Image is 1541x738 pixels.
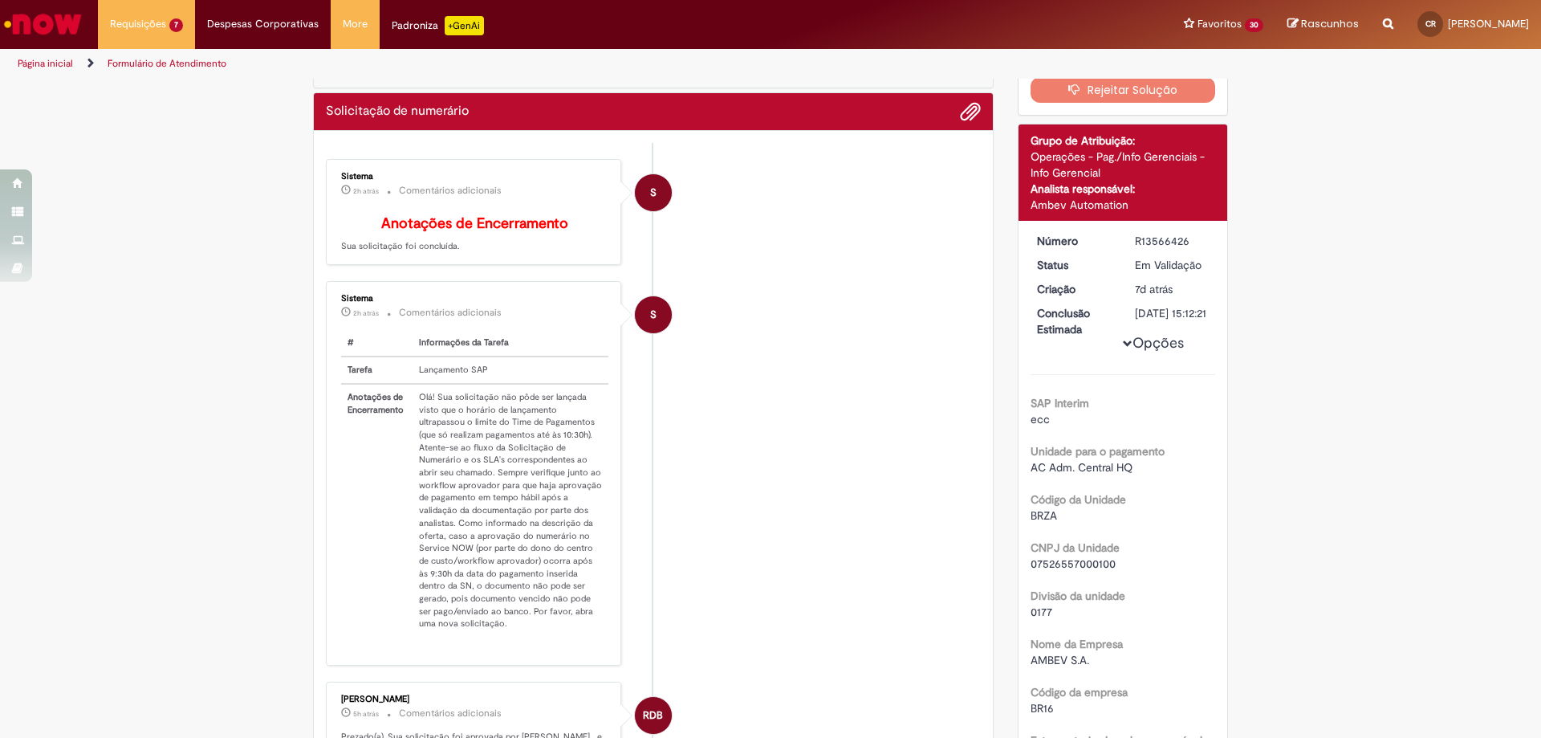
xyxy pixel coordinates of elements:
[353,308,379,318] span: 2h atrás
[1301,16,1359,31] span: Rascunhos
[341,695,608,704] div: [PERSON_NAME]
[169,18,183,32] span: 7
[353,186,379,196] span: 2h atrás
[1135,282,1173,296] time: 25/09/2025 12:24:48
[1197,16,1242,32] span: Favoritos
[326,104,469,119] h2: Solicitação de numerário Histórico de tíquete
[1287,17,1359,32] a: Rascunhos
[1135,305,1210,321] div: [DATE] 15:12:21
[341,216,608,253] p: Sua solicitação foi concluída.
[635,697,672,734] div: Romero Domingues Bezerra De Melo
[650,296,657,334] span: S
[1135,281,1210,297] div: 25/09/2025 12:24:48
[341,384,413,637] th: Anotações de Encerramento
[353,709,379,719] time: 01/10/2025 11:12:22
[353,308,379,318] time: 01/10/2025 14:01:02
[2,8,84,40] img: ServiceNow
[643,696,663,735] span: RDB
[413,357,608,384] td: Lançamento SAP
[413,330,608,357] th: Informações da Tarefa
[1031,444,1165,459] b: Unidade para o pagamento
[1031,540,1120,555] b: CNPJ da Unidade
[1135,257,1210,273] div: Em Validação
[1031,653,1089,667] span: AMBEV S.A.
[1025,305,1124,337] dt: Conclusão Estimada
[1025,281,1124,297] dt: Criação
[1031,605,1052,619] span: 0177
[635,296,672,333] div: System
[1245,18,1263,32] span: 30
[1031,589,1125,603] b: Divisão da unidade
[1031,396,1089,410] b: SAP Interim
[18,57,73,70] a: Página inicial
[399,184,502,198] small: Comentários adicionais
[1031,460,1132,475] span: AC Adm. Central HQ
[1031,133,1216,149] div: Grupo de Atribuição:
[1031,197,1216,213] div: Ambev Automation
[1031,181,1216,197] div: Analista responsável:
[341,172,608,181] div: Sistema
[353,709,379,719] span: 5h atrás
[1448,17,1529,31] span: [PERSON_NAME]
[392,16,484,35] div: Padroniza
[1031,492,1126,507] b: Código da Unidade
[635,174,672,211] div: System
[1031,149,1216,181] div: Operações - Pag./Info Gerenciais - Info Gerencial
[1031,508,1057,523] span: BRZA
[445,16,484,35] p: +GenAi
[110,16,166,32] span: Requisições
[341,294,608,304] div: Sistema
[1135,282,1173,296] span: 7d atrás
[207,16,319,32] span: Despesas Corporativas
[1031,412,1050,426] span: ecc
[1031,557,1116,571] span: 07526557000100
[399,707,502,720] small: Comentários adicionais
[1031,685,1128,699] b: Código da empresa
[1025,257,1124,273] dt: Status
[1031,77,1216,103] button: Rejeitar Solução
[343,16,368,32] span: More
[1135,233,1210,249] div: R13566426
[399,306,502,320] small: Comentários adicionais
[341,330,413,357] th: #
[1025,233,1124,249] dt: Número
[413,384,608,637] td: Olá! Sua solicitação não pôde ser lançada visto que o horário de lançamento ultrapassou o limite ...
[650,173,657,212] span: S
[12,49,1015,79] ul: Trilhas de página
[108,57,226,70] a: Formulário de Atendimento
[1031,637,1123,651] b: Nome da Empresa
[341,357,413,384] th: Tarefa
[1031,701,1054,716] span: BR16
[1425,18,1436,29] span: CR
[381,214,568,233] b: Anotações de Encerramento
[960,101,981,122] button: Adicionar anexos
